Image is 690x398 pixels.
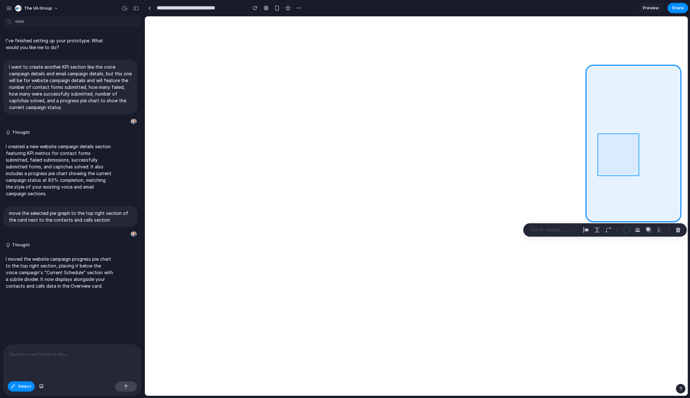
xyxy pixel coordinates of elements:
[672,5,684,11] span: Share
[6,143,113,197] p: I created a new website campaign details section featuring KPI metrics for contact forms submitte...
[9,64,132,111] p: I want to create another KPI section like the voice campaign details and email campaign details, ...
[13,3,62,13] button: The VA Group
[8,381,35,392] button: Select
[6,256,113,289] p: I moved the website campaign progress pie chart to the top right section, placing it below the vo...
[18,383,31,390] span: Select
[668,3,688,13] button: Share
[9,210,132,223] p: move the selected pie graph to the top right section of the card next to the contacts and calls s...
[638,3,664,13] a: Preview
[643,5,659,11] span: Preview
[24,5,52,12] span: The VA Group
[6,37,113,51] p: I've finished setting up your prototype. What would you like me to do?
